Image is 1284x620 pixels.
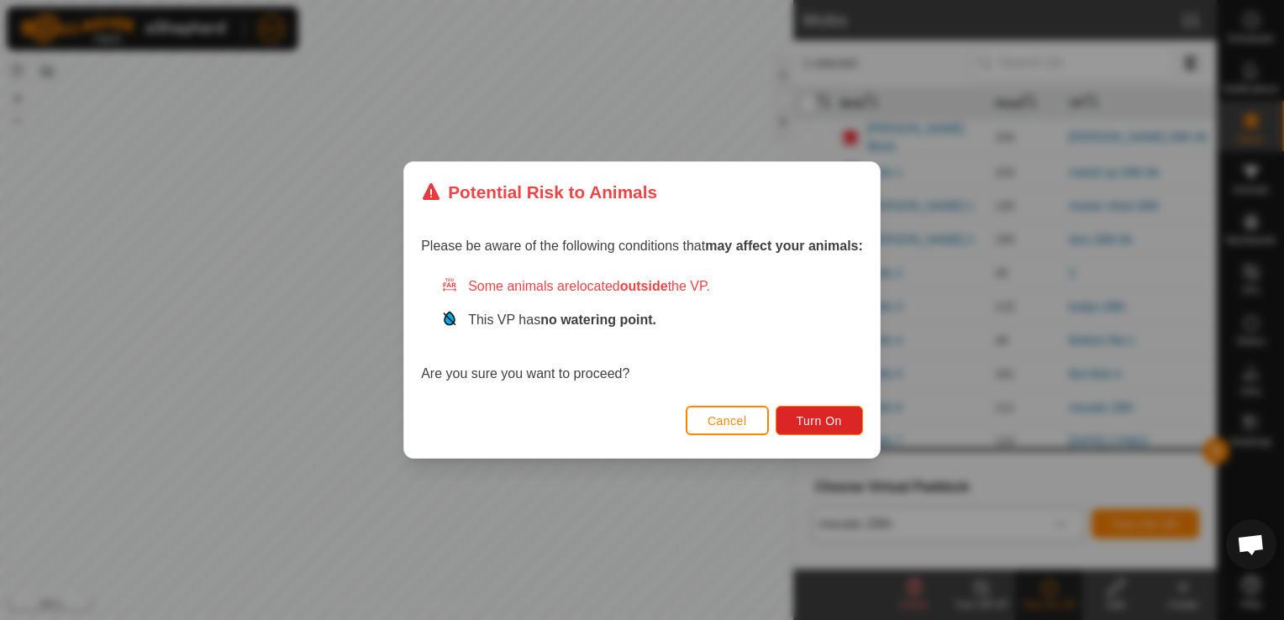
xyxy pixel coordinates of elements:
[576,279,710,293] span: located the VP.
[421,276,863,384] div: Are you sure you want to proceed?
[686,406,769,435] button: Cancel
[441,276,863,297] div: Some animals are
[421,179,657,205] div: Potential Risk to Animals
[705,239,863,253] strong: may affect your animals:
[620,279,668,293] strong: outside
[708,414,747,428] span: Cancel
[421,239,863,253] span: Please be aware of the following conditions that
[1226,519,1276,570] div: Open chat
[776,406,863,435] button: Turn On
[468,313,656,327] span: This VP has
[540,313,656,327] strong: no watering point.
[797,414,842,428] span: Turn On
